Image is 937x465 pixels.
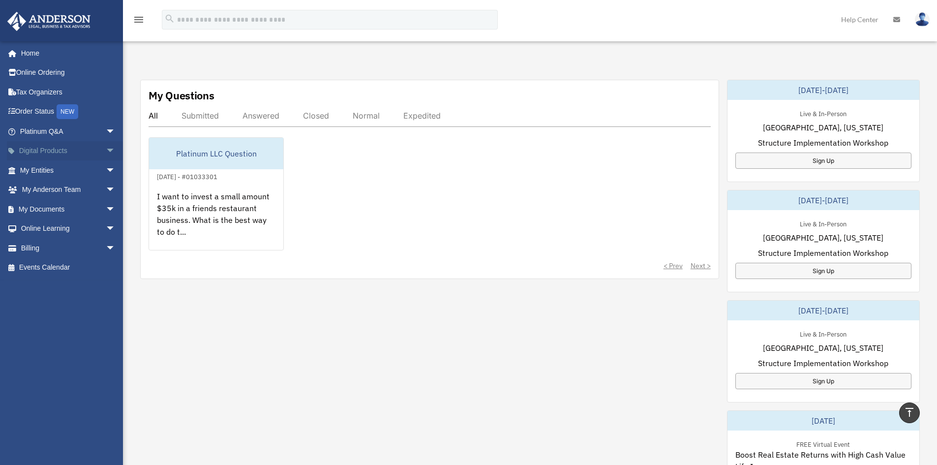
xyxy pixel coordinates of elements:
span: [GEOGRAPHIC_DATA], [US_STATE] [763,342,883,354]
div: Platinum LLC Question [149,138,283,169]
div: Answered [242,111,279,121]
span: Structure Implementation Workshop [758,357,888,369]
span: Structure Implementation Workshop [758,247,888,259]
div: [DATE]-[DATE] [727,80,919,100]
a: My Documentsarrow_drop_down [7,199,130,219]
a: Online Ordering [7,63,130,83]
span: arrow_drop_down [106,219,125,239]
a: My Entitiesarrow_drop_down [7,160,130,180]
a: My Anderson Teamarrow_drop_down [7,180,130,200]
span: arrow_drop_down [106,122,125,142]
div: Normal [353,111,380,121]
a: Tax Organizers [7,82,130,102]
div: All [149,111,158,121]
div: [DATE] - #01033301 [149,171,225,181]
a: menu [133,17,145,26]
div: Submitted [181,111,219,121]
div: FREE Virtual Event [788,438,858,449]
span: arrow_drop_down [106,238,125,258]
i: search [164,13,175,24]
span: Structure Implementation Workshop [758,137,888,149]
span: [GEOGRAPHIC_DATA], [US_STATE] [763,122,883,133]
a: Digital Productsarrow_drop_down [7,141,130,161]
div: My Questions [149,88,214,103]
span: arrow_drop_down [106,180,125,200]
a: Billingarrow_drop_down [7,238,130,258]
a: Order StatusNEW [7,102,130,122]
div: Live & In-Person [792,218,854,228]
span: arrow_drop_down [106,141,125,161]
i: menu [133,14,145,26]
div: [DATE]-[DATE] [727,190,919,210]
span: arrow_drop_down [106,160,125,181]
img: Anderson Advisors Platinum Portal [4,12,93,31]
i: vertical_align_top [904,406,915,418]
a: Online Learningarrow_drop_down [7,219,130,239]
span: arrow_drop_down [106,199,125,219]
a: Events Calendar [7,258,130,278]
div: Expedited [403,111,441,121]
div: Closed [303,111,329,121]
div: NEW [57,104,78,119]
div: [DATE] [727,411,919,431]
a: Sign Up [735,263,911,279]
a: Home [7,43,125,63]
div: Live & In-Person [792,328,854,339]
a: vertical_align_top [899,403,920,423]
a: Platinum LLC Question[DATE] - #01033301I want to invest a small amount $35k in a friends restaura... [149,137,284,250]
img: User Pic [915,12,930,27]
a: Platinum Q&Aarrow_drop_down [7,122,130,141]
a: Sign Up [735,373,911,389]
div: [DATE]-[DATE] [727,301,919,320]
a: Sign Up [735,153,911,169]
div: Live & In-Person [792,108,854,118]
div: I want to invest a small amount $35k in a friends restaurant business. What is the best way to do... [149,183,283,259]
span: [GEOGRAPHIC_DATA], [US_STATE] [763,232,883,244]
